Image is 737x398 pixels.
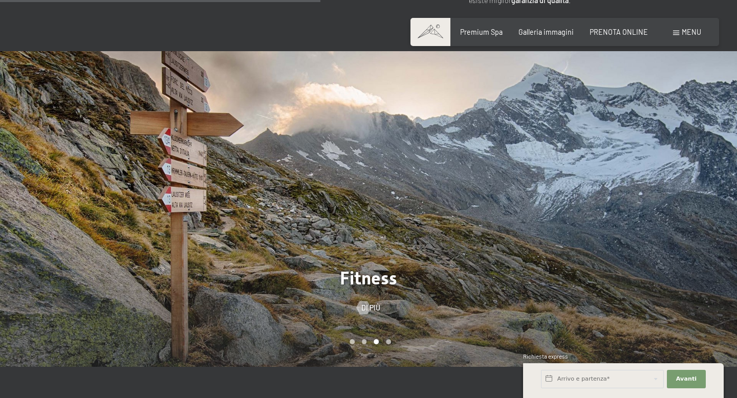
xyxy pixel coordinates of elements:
[523,353,568,360] span: Richiesta express
[518,28,574,36] a: Galleria immagini
[374,339,379,344] div: Carousel Page 3 (Current Slide)
[682,28,701,36] span: Menu
[386,339,391,344] div: Carousel Page 4
[667,370,706,388] button: Avanti
[346,339,391,344] div: Carousel Pagination
[590,28,648,36] a: PRENOTA ONLINE
[350,339,355,344] div: Carousel Page 1
[362,339,367,344] div: Carousel Page 2
[361,303,380,313] span: Di più
[460,28,503,36] a: Premium Spa
[676,375,697,383] span: Avanti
